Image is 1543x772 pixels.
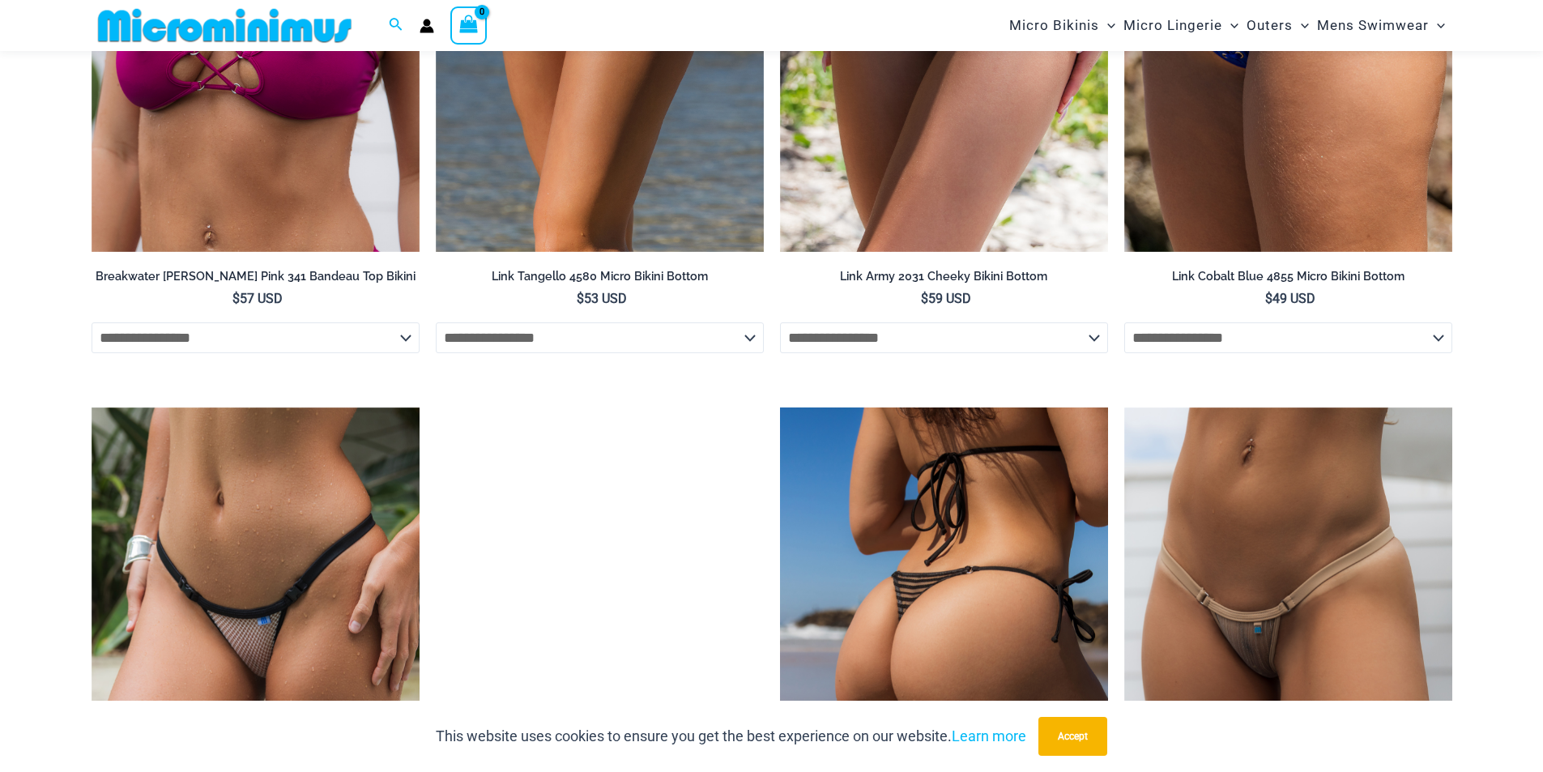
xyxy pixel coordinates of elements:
span: Micro Bikinis [1009,5,1099,46]
span: Menu Toggle [1222,5,1238,46]
a: Link Tangello 4580 Micro Bikini Bottom [436,269,764,290]
bdi: 49 USD [1265,291,1315,306]
a: Micro BikinisMenu ToggleMenu Toggle [1005,5,1119,46]
h2: Breakwater [PERSON_NAME] Pink 341 Bandeau Top Bikini [92,269,420,284]
a: Account icon link [420,19,434,33]
span: $ [577,291,584,306]
a: OutersMenu ToggleMenu Toggle [1242,5,1313,46]
h2: Link Tangello 4580 Micro Bikini Bottom [436,269,764,284]
a: Mens SwimwearMenu ToggleMenu Toggle [1313,5,1449,46]
h2: Link Cobalt Blue 4855 Micro Bikini Bottom [1124,269,1452,284]
span: Mens Swimwear [1317,5,1429,46]
span: $ [921,291,928,306]
span: Menu Toggle [1099,5,1115,46]
span: Menu Toggle [1293,5,1309,46]
bdi: 53 USD [577,291,627,306]
nav: Site Navigation [1003,2,1452,49]
span: Outers [1247,5,1293,46]
a: Search icon link [389,15,403,36]
span: Micro Lingerie [1123,5,1222,46]
a: Link Cobalt Blue 4855 Micro Bikini Bottom [1124,269,1452,290]
img: MM SHOP LOGO FLAT [92,7,358,44]
p: This website uses cookies to ensure you get the best experience on our website. [436,724,1026,749]
a: View Shopping Cart, empty [450,6,488,44]
bdi: 59 USD [921,291,971,306]
span: $ [1265,291,1272,306]
a: Link Army 2031 Cheeky Bikini Bottom [780,269,1108,290]
button: Accept [1038,717,1107,756]
bdi: 57 USD [232,291,283,306]
span: $ [232,291,240,306]
h2: Link Army 2031 Cheeky Bikini Bottom [780,269,1108,284]
span: Menu Toggle [1429,5,1445,46]
a: Learn more [952,727,1026,744]
a: Micro LingerieMenu ToggleMenu Toggle [1119,5,1242,46]
a: Breakwater [PERSON_NAME] Pink 341 Bandeau Top Bikini [92,269,420,290]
